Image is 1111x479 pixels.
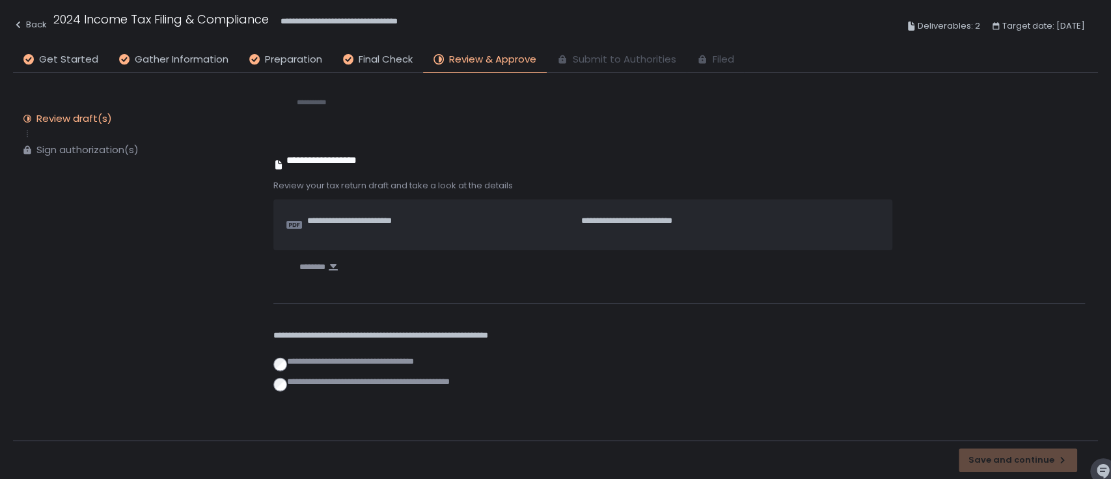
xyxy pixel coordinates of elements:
div: Sign authorization(s) [36,143,139,156]
h1: 2024 Income Tax Filing & Compliance [53,10,269,28]
span: Review your tax return draft and take a look at the details [273,180,1085,192]
span: Target date: [DATE] [1002,18,1085,34]
span: Filed [713,52,734,67]
span: Submit to Authorities [573,52,676,67]
span: Deliverables: 2 [918,18,980,34]
span: Get Started [39,52,98,67]
span: Gather Information [135,52,228,67]
span: Preparation [265,52,322,67]
span: Final Check [359,52,413,67]
span: Review & Approve [449,52,536,67]
div: Review draft(s) [36,112,112,125]
button: Back [13,10,47,42]
div: Back [13,17,47,33]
